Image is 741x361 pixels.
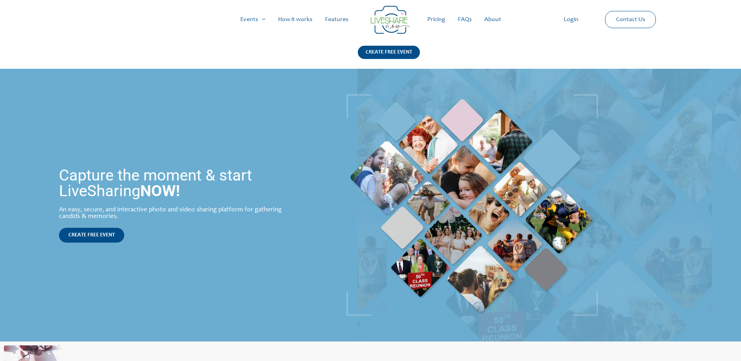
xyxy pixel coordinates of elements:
a: CREATE FREE EVENT [358,46,420,69]
div: CREATE FREE EVENT [358,46,420,59]
a: Events [234,7,272,32]
a: Pricing [421,7,452,32]
strong: NOW! [140,182,180,200]
a: Contact Us [610,11,652,28]
span: CREATE FREE EVENT [68,232,115,238]
a: Features [319,7,355,32]
a: About [478,7,507,32]
div: An easy, secure, and interactive photo and video sharing platform for gathering candids & memories. [59,207,296,220]
nav: Site Navigation [14,7,727,32]
img: Live Photobooth [346,94,598,316]
a: CREATE FREE EVENT [59,228,124,243]
h1: Capture the moment & start LiveSharing [59,168,296,199]
img: LiveShare logo - Capture & Share Event Memories [371,6,410,34]
a: FAQs [452,7,478,32]
a: How it works [272,7,319,32]
a: Login [557,7,585,32]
